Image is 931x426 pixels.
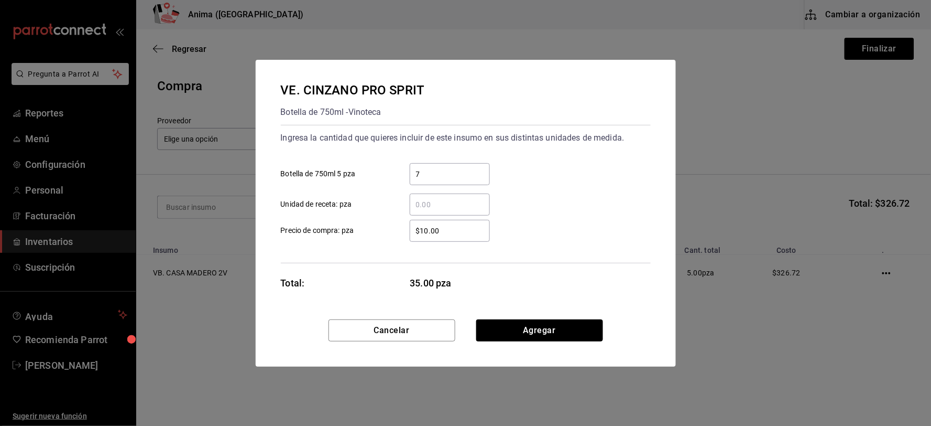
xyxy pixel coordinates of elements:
[281,130,651,146] div: Ingresa la cantidad que quieres incluir de este insumo en sus distintas unidades de medida.
[476,319,603,342] button: Agregar
[281,104,425,121] div: Botella de 750ml - Vinoteca
[281,225,354,236] span: Precio de compra: pza
[281,199,352,210] span: Unidad de receta: pza
[410,276,490,290] span: 35.00 pza
[281,81,425,100] div: VE. CINZANO PRO SPRIT
[281,276,305,290] div: Total:
[410,225,490,237] input: Precio de compra: pza
[328,319,455,342] button: Cancelar
[281,168,356,179] span: Botella de 750ml 5 pza
[410,198,490,211] input: Unidad de receta: pza
[410,168,490,180] input: Botella de 750ml 5 pza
